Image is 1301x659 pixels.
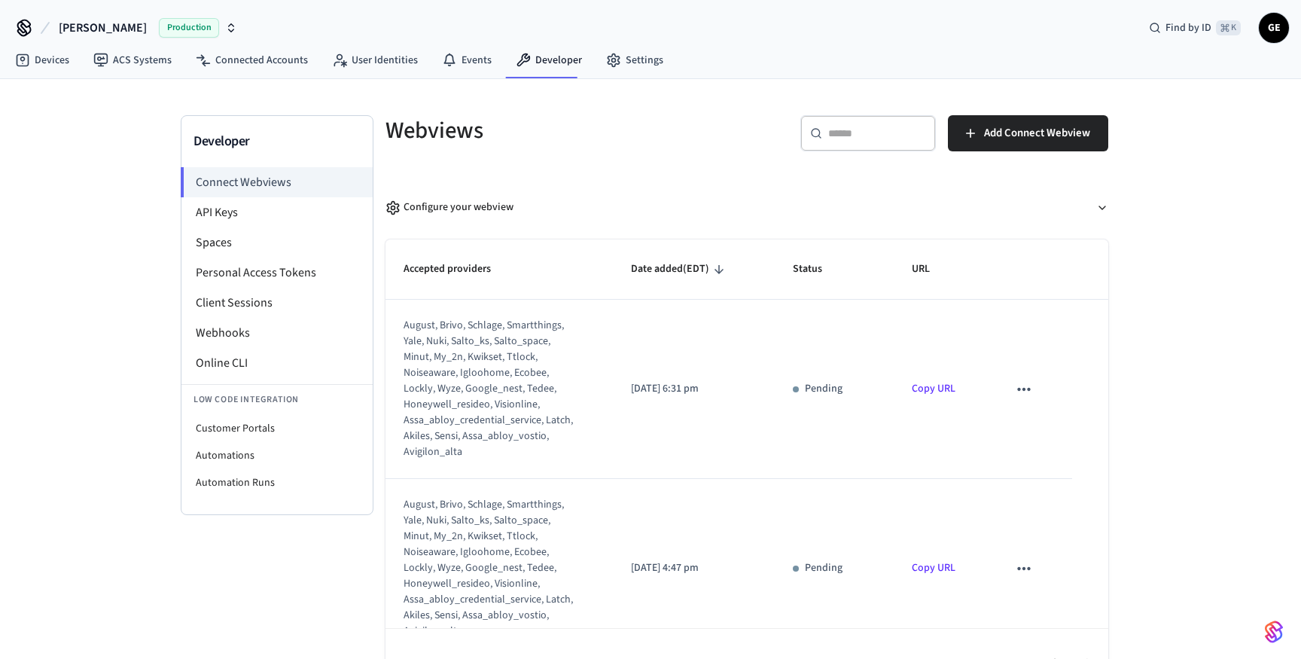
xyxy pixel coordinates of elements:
[181,167,373,197] li: Connect Webviews
[181,442,373,469] li: Automations
[181,469,373,496] li: Automation Runs
[1165,20,1211,35] span: Find by ID
[404,318,576,460] div: august, brivo, schlage, smartthings, yale, nuki, salto_ks, salto_space, minut, my_2n, kwikset, tt...
[181,227,373,258] li: Spaces
[912,258,949,281] span: URL
[1260,14,1287,41] span: GE
[181,348,373,378] li: Online CLI
[805,560,842,576] p: Pending
[1259,13,1289,43] button: GE
[1137,14,1253,41] div: Find by ID⌘ K
[385,200,513,215] div: Configure your webview
[3,47,81,74] a: Devices
[1216,20,1241,35] span: ⌘ K
[430,47,504,74] a: Events
[948,115,1108,151] button: Add Connect Webview
[181,415,373,442] li: Customer Portals
[912,560,955,575] a: Copy URL
[181,258,373,288] li: Personal Access Tokens
[631,258,729,281] span: Date added(EDT)
[181,318,373,348] li: Webhooks
[81,47,184,74] a: ACS Systems
[385,188,1108,227] button: Configure your webview
[631,560,757,576] p: [DATE] 4:47 pm
[631,381,757,397] p: [DATE] 6:31 pm
[793,258,842,281] span: Status
[159,18,219,38] span: Production
[404,258,510,281] span: Accepted providers
[984,124,1090,143] span: Add Connect Webview
[59,19,147,37] span: [PERSON_NAME]
[385,115,738,146] h5: Webviews
[404,497,576,639] div: august, brivo, schlage, smartthings, yale, nuki, salto_ks, salto_space, minut, my_2n, kwikset, tt...
[184,47,320,74] a: Connected Accounts
[594,47,675,74] a: Settings
[504,47,594,74] a: Developer
[805,381,842,397] p: Pending
[181,288,373,318] li: Client Sessions
[181,384,373,415] li: Low Code Integration
[1265,620,1283,644] img: SeamLogoGradient.69752ec5.svg
[193,131,361,152] h3: Developer
[912,381,955,396] a: Copy URL
[320,47,430,74] a: User Identities
[181,197,373,227] li: API Keys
